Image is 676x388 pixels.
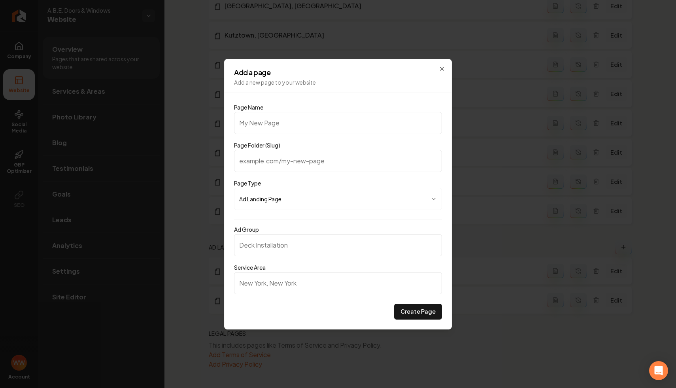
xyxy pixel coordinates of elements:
[394,304,442,320] button: Create Page
[234,180,261,187] label: Page Type
[234,112,442,134] input: My New Page
[234,226,259,233] label: Ad Group
[234,234,442,256] input: Deck Installation
[234,69,442,76] h2: Add a page
[234,78,442,86] p: Add a new page to your website
[234,150,442,172] input: example.com/my-new-page
[234,142,280,149] label: Page Folder (Slug)
[234,104,263,111] label: Page Name
[234,264,266,271] label: Service Area
[234,272,442,294] input: New York, New York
